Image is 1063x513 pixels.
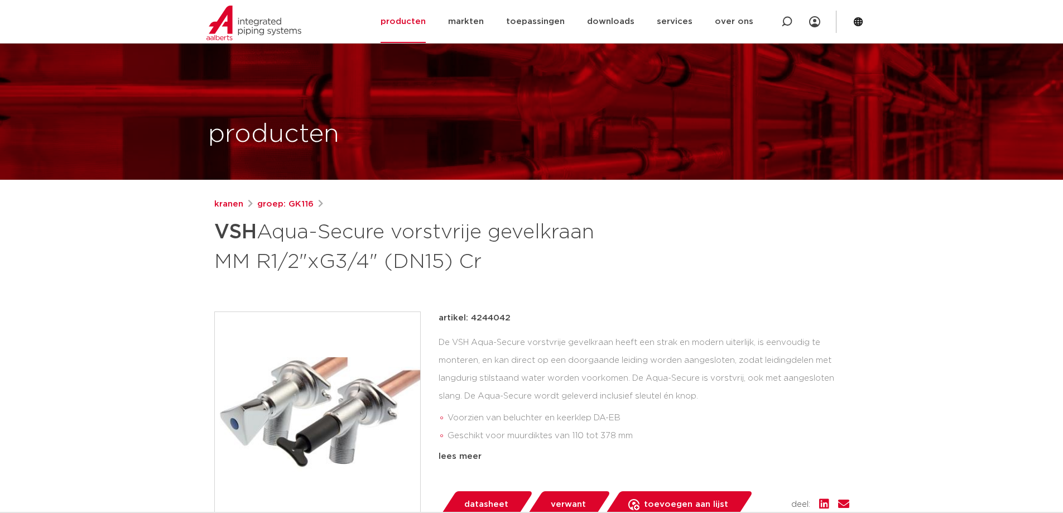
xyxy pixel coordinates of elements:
h1: producten [208,117,339,152]
li: Voorzien van beluchter en keerklep DA-EB [448,409,849,427]
strong: VSH [214,222,257,242]
li: Geschikt voor muurdiktes van 110 tot 378 mm [448,427,849,445]
h1: Aqua-Secure vorstvrije gevelkraan MM R1/2"xG3/4" (DN15) Cr [214,215,633,276]
div: lees meer [439,450,849,463]
div: my IPS [809,9,820,34]
div: De VSH Aqua-Secure vorstvrije gevelkraan heeft een strak en modern uiterlijk, is eenvoudig te mon... [439,334,849,445]
a: groep: GK116 [257,198,314,211]
span: deel: [791,498,810,511]
a: kranen [214,198,243,211]
p: artikel: 4244042 [439,311,511,325]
